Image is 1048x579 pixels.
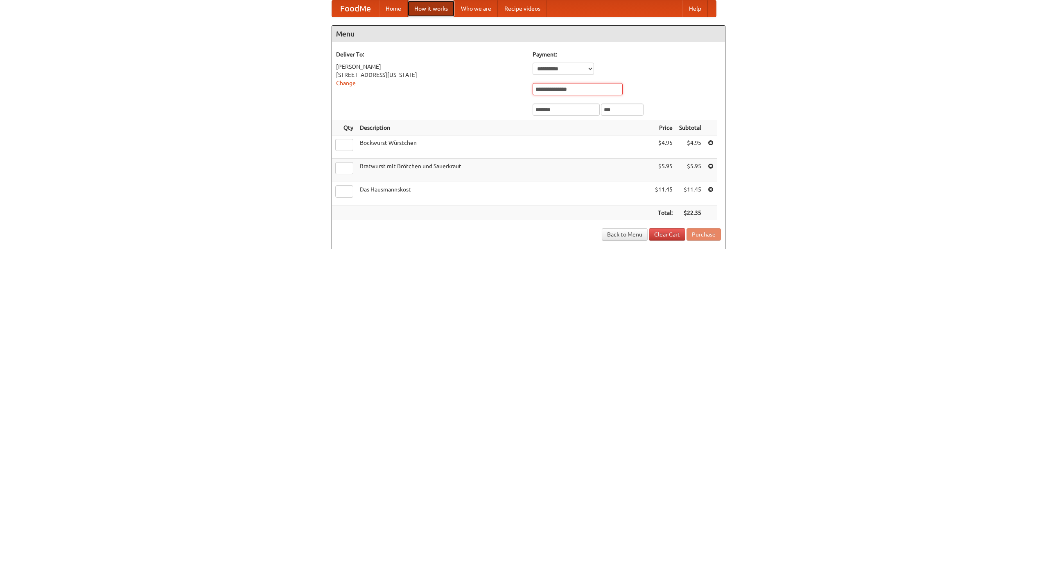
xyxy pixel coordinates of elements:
[332,26,725,42] h4: Menu
[332,120,357,135] th: Qty
[357,182,652,205] td: Das Hausmannskost
[652,135,676,159] td: $4.95
[533,50,721,59] h5: Payment:
[336,50,524,59] h5: Deliver To:
[676,120,705,135] th: Subtotal
[336,71,524,79] div: [STREET_ADDRESS][US_STATE]
[357,135,652,159] td: Bockwurst Würstchen
[379,0,408,17] a: Home
[336,80,356,86] a: Change
[336,63,524,71] div: [PERSON_NAME]
[652,120,676,135] th: Price
[408,0,454,17] a: How it works
[649,228,685,241] a: Clear Cart
[357,120,652,135] th: Description
[676,182,705,205] td: $11.45
[602,228,648,241] a: Back to Menu
[652,159,676,182] td: $5.95
[676,135,705,159] td: $4.95
[498,0,547,17] a: Recipe videos
[332,0,379,17] a: FoodMe
[676,205,705,221] th: $22.35
[652,205,676,221] th: Total:
[357,159,652,182] td: Bratwurst mit Brötchen und Sauerkraut
[652,182,676,205] td: $11.45
[676,159,705,182] td: $5.95
[687,228,721,241] button: Purchase
[454,0,498,17] a: Who we are
[682,0,708,17] a: Help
